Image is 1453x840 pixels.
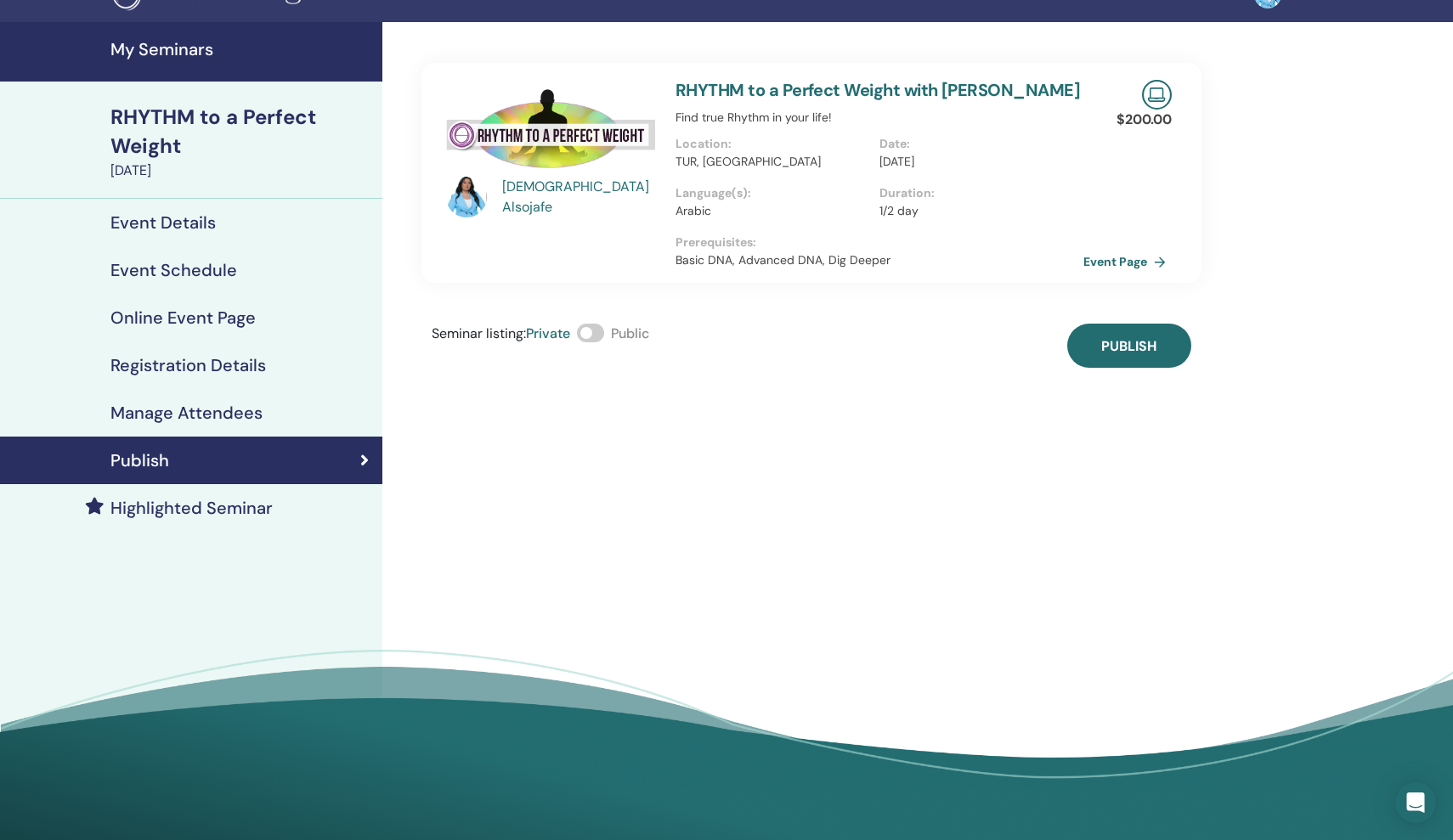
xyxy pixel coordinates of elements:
div: [DATE] [110,161,372,181]
p: Arabic [676,202,869,220]
h4: Manage Attendees [110,403,263,423]
p: $ 200.00 [1117,110,1172,130]
img: RHYTHM to a Perfect Weight [446,80,655,182]
p: Date : [879,135,1073,153]
p: Language(s) : [676,184,869,202]
h4: My Seminars [110,39,372,59]
span: Private [526,324,570,342]
img: Live Online Seminar [1142,80,1172,110]
a: RHYTHM to a Perfect Weight[DATE] [100,103,382,181]
p: Prerequisites : [676,234,1083,251]
p: 1/2 day [879,202,1073,220]
div: RHYTHM to a Perfect Weight [110,103,372,161]
h4: Highlighted Seminar [110,498,273,518]
p: Location : [676,135,869,153]
span: Seminar listing : [432,324,526,342]
h4: Publish [110,450,169,471]
a: Event Page [1083,249,1173,274]
a: RHYTHM to a Perfect Weight with [PERSON_NAME] [676,79,1080,101]
a: [DEMOGRAPHIC_DATA] Alsojafe [502,177,659,217]
p: Basic DNA, Advanced DNA, Dig Deeper [676,251,1083,269]
h4: Online Event Page [110,307,256,328]
p: Find true Rhythm in your life! [676,109,1083,127]
p: [DATE] [879,153,1073,171]
p: TUR, [GEOGRAPHIC_DATA] [676,153,869,171]
h4: Event Schedule [110,260,237,280]
button: Publish [1067,324,1191,368]
span: Publish [1101,337,1156,355]
span: Public [611,324,649,342]
p: Duration : [879,184,1073,202]
h4: Event Details [110,212,216,233]
h4: Registration Details [110,355,266,375]
img: default.jpg [446,177,487,217]
div: Open Intercom Messenger [1395,782,1436,823]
